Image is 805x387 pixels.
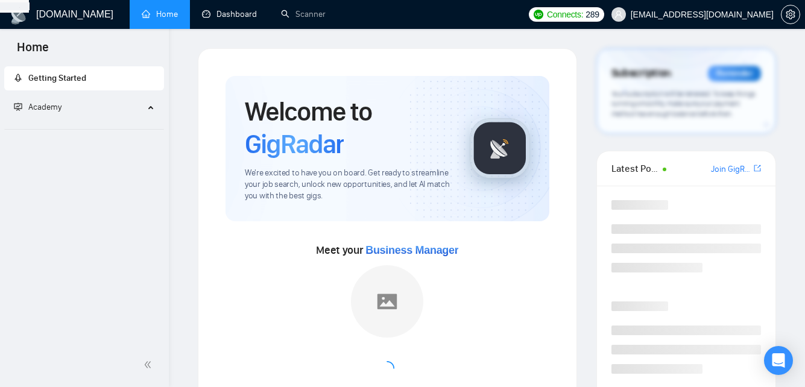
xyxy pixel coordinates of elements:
span: 289 [586,8,599,21]
span: Connects: [547,8,583,21]
span: user [614,10,623,19]
img: placeholder.png [351,265,423,338]
img: gigradar-logo.png [470,118,530,178]
span: Academy [14,102,62,112]
img: logo [10,5,29,25]
span: Business Manager [365,244,458,256]
span: Home [7,39,58,64]
div: Reminder [708,66,761,81]
a: setting [781,10,800,19]
span: Subscription [611,63,671,84]
span: Your subscription will be renewed. To keep things running smoothly, make sure your payment method... [611,89,756,118]
li: Academy Homepage [4,124,164,132]
a: searchScanner [281,9,326,19]
img: upwork-logo.png [534,10,543,19]
span: Latest Posts from the GigRadar Community [611,161,660,176]
span: We're excited to have you on board. Get ready to streamline your job search, unlock new opportuni... [245,168,450,202]
span: Meet your [316,244,458,257]
a: export [754,163,761,174]
span: rocket [14,74,22,82]
span: GigRadar [245,128,344,160]
span: double-left [144,359,156,371]
span: Academy [28,102,62,112]
span: fund-projection-screen [14,102,22,111]
a: Join GigRadar Slack Community [711,163,751,176]
span: setting [781,10,800,19]
h1: Welcome to [245,95,450,160]
a: homeHome [142,9,178,19]
span: export [754,163,761,173]
li: Getting Started [4,66,164,90]
div: Open Intercom Messenger [764,346,793,375]
span: Getting Started [28,73,86,83]
a: dashboardDashboard [202,9,257,19]
span: loading [378,359,396,377]
button: setting [781,5,800,24]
